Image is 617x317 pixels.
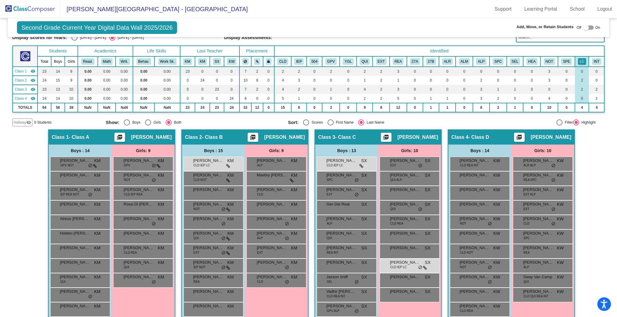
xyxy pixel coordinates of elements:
button: SPE [561,58,572,65]
td: 0 [210,94,224,103]
span: Display Scores for Years: [12,35,67,40]
button: QUI [360,58,370,65]
td: 38 [65,103,78,112]
td: 0.00 [98,67,116,76]
mat-radio-group: Select an option [106,119,283,125]
button: Print Students Details [381,133,391,142]
td: 0 [558,67,575,76]
td: 0 [456,85,473,94]
th: Advanced Learning Math [456,56,473,67]
th: 504 Plan [307,56,322,67]
td: 0 [251,94,263,103]
th: Culturally Linguistic Diversity [274,56,291,67]
td: 9 [65,67,78,76]
button: SX [213,58,221,65]
span: Hallway [14,120,26,125]
td: 3 [390,67,407,76]
th: Boys [51,56,65,67]
button: Read. [81,58,94,65]
td: 0 [210,76,224,85]
th: Katie Meier [180,56,195,67]
td: 0 [589,67,604,76]
th: 27J Plan (Academics) [407,56,423,67]
th: Special Class Behaviors [558,56,575,67]
button: Writ. [119,58,130,65]
td: 3 [473,94,490,103]
td: 0 [307,103,322,112]
td: 1 [507,85,523,94]
span: Off [576,25,581,30]
td: NaN [78,103,98,112]
button: SEL [510,58,520,65]
td: 4 [540,94,558,103]
button: LC [578,58,586,65]
th: Good Parent Volunteer [322,56,340,67]
button: KM [183,58,192,65]
th: Keep with students [251,56,263,67]
td: 0.00 [133,85,154,94]
th: Life Skills [133,46,180,56]
td: 1 [291,94,307,103]
td: 0 [423,67,439,76]
td: 32 [239,103,252,112]
td: 0 [407,94,423,103]
td: 14 [51,94,65,103]
td: 0.00 [78,67,98,76]
td: 0 [523,67,540,76]
td: 0 [439,67,456,76]
td: 0 [507,94,523,103]
button: HEA [526,58,537,65]
td: 0 [307,67,322,76]
a: Logout [592,4,617,14]
td: 13 [51,85,65,94]
span: [PERSON_NAME] [131,134,172,140]
button: ALR [442,58,453,65]
span: Sort: [288,120,299,125]
td: 0 [507,76,523,85]
td: 1 [490,85,507,94]
td: 15 [51,76,65,85]
td: 0.00 [133,94,154,103]
td: 8 [239,94,252,103]
td: 2 [490,94,507,103]
td: 0.00 [154,76,180,85]
th: Intervention [589,56,604,67]
td: 9 [65,76,78,85]
td: 0 [558,76,575,85]
button: EXT [376,58,387,65]
td: 2 [575,85,589,94]
th: Keep away students [239,56,252,67]
button: Print Students Details [114,133,125,142]
td: 0 [490,67,507,76]
td: 2 [251,85,263,94]
td: 0 [575,94,589,103]
td: 0 [340,67,357,76]
div: [DATE] - [DATE] [115,35,144,40]
th: Speech Only IEP [490,56,507,67]
td: 23 [210,103,224,112]
button: GPV [325,58,337,65]
td: 0.00 [98,85,116,94]
td: 7 [239,67,252,76]
td: Kathleen Weber - Class D [13,94,38,103]
button: Math [101,58,113,65]
td: 0 [263,85,274,94]
td: 4 [274,76,291,85]
td: 0.00 [116,67,133,76]
td: 0 [589,76,604,85]
td: 0.00 [133,76,154,85]
td: 2 [357,94,373,103]
td: 24 [38,76,51,85]
td: 2 [291,85,307,94]
button: INT [592,58,601,65]
span: - Class B [202,134,223,140]
th: Krystal Massongill [195,56,210,67]
div: Last Name [364,120,384,125]
td: 10 [65,85,78,94]
input: Search... [516,33,605,42]
td: 10 [65,94,78,103]
th: Academics [78,46,133,56]
button: ALM [459,58,470,65]
th: Read Plan [390,56,407,67]
td: 0.00 [154,94,180,103]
